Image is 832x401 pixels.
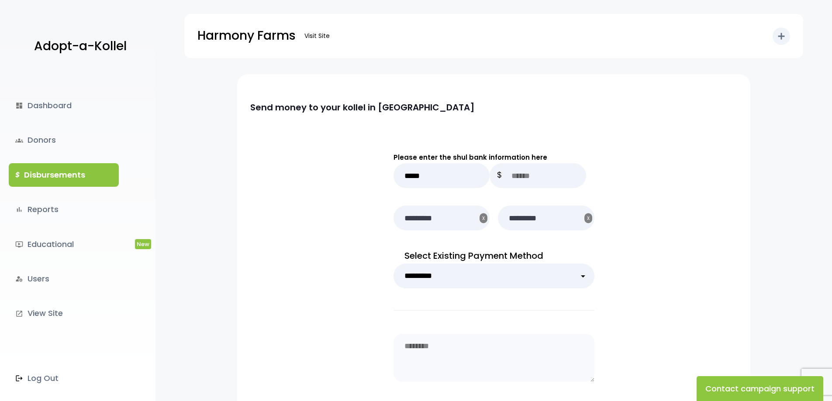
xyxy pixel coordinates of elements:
[697,376,823,401] button: Contact campaign support
[9,163,119,187] a: $Disbursements
[30,25,127,68] a: Adopt-a-Kollel
[15,240,23,248] i: ondemand_video
[135,239,151,249] span: New
[584,213,592,223] button: X
[15,310,23,318] i: launch
[773,27,790,45] button: add
[490,163,509,188] p: $
[15,137,23,144] span: groups
[34,35,127,57] p: Adopt-a-Kollel
[9,367,119,390] a: Log Out
[15,206,23,213] i: bar_chart
[9,267,119,291] a: manage_accountsUsers
[197,25,296,47] p: Harmony Farms
[9,94,119,117] a: dashboardDashboard
[15,102,23,110] i: dashboard
[300,27,334,45] a: Visit Site
[480,213,487,223] button: X
[15,275,23,283] i: manage_accounts
[9,302,119,325] a: launchView Site
[9,128,119,152] a: groupsDonors
[9,233,119,256] a: ondemand_videoEducationalNew
[776,31,787,41] i: add
[9,198,119,221] a: bar_chartReports
[394,248,594,264] p: Select Existing Payment Method
[250,100,716,114] p: Send money to your kollel in [GEOGRAPHIC_DATA]
[15,169,20,182] i: $
[394,151,594,163] p: Please enter the shul bank information here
